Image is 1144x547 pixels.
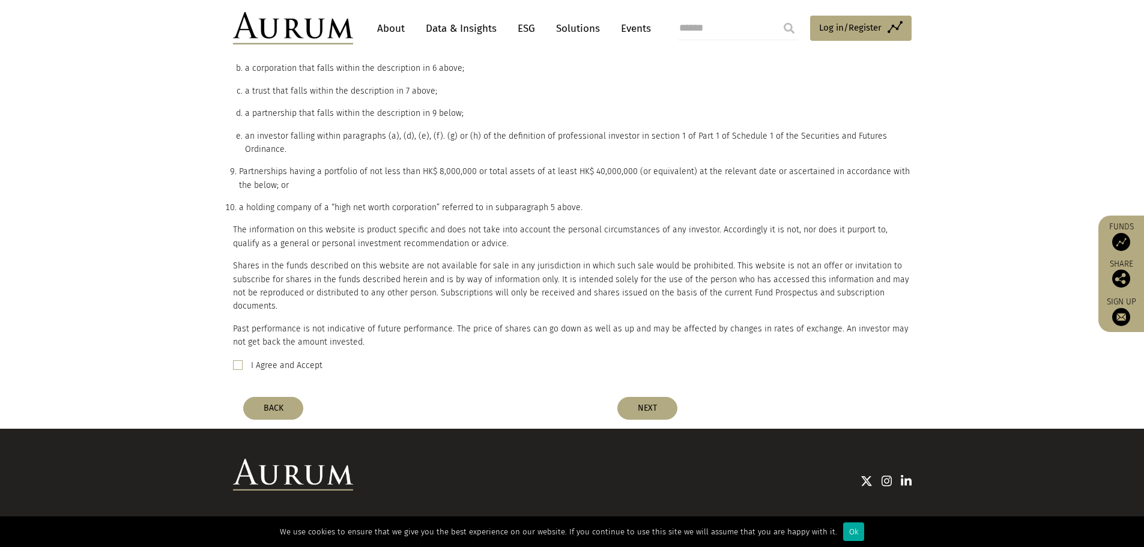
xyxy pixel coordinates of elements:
li: an investor falling within paragraphs (a), (d), (e), (f). (g) or (h) of the definition of profess... [245,130,912,157]
img: Access Funds [1112,233,1130,251]
img: Aurum Logo [233,459,353,491]
button: NEXT [617,397,677,420]
li: a partnership that falls within the description in 9 below; [245,107,912,120]
img: Sign up to our newsletter [1112,308,1130,326]
li: a holding company of a “high net worth corporation” referred to in subparagraph 5 above. [239,201,912,214]
a: Solutions [550,17,606,40]
span: Log in/Register [819,20,882,35]
p: Past performance is not indicative of future performance. The price of shares can go down as well... [233,322,912,349]
img: Twitter icon [861,475,873,487]
a: ESG [512,17,541,40]
label: I Agree and Accept [251,358,322,373]
a: Events [615,17,651,40]
li: a trust that falls within the description in 7 above; [245,85,912,98]
img: Linkedin icon [901,475,912,487]
input: Submit [777,16,801,40]
a: Data & Insights [420,17,503,40]
a: Sign up [1104,297,1138,326]
a: Funds [1104,222,1138,251]
a: Log in/Register [810,16,912,41]
p: The information on this website is product specific and does not take into account the personal c... [233,223,912,250]
div: Ok [843,522,864,541]
img: Share this post [1112,270,1130,288]
li: Partnerships having a portfolio of not less than HK$ 8,000,000 or total assets of at least HK$ 40... [239,165,912,192]
div: Share [1104,260,1138,288]
a: About [371,17,411,40]
p: Shares in the funds described on this website are not available for sale in any jurisdiction in w... [233,259,912,313]
img: Aurum [233,12,353,44]
img: Instagram icon [882,475,892,487]
button: BACK [243,397,303,420]
li: a corporation that falls within the description in 6 above; [245,62,912,75]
